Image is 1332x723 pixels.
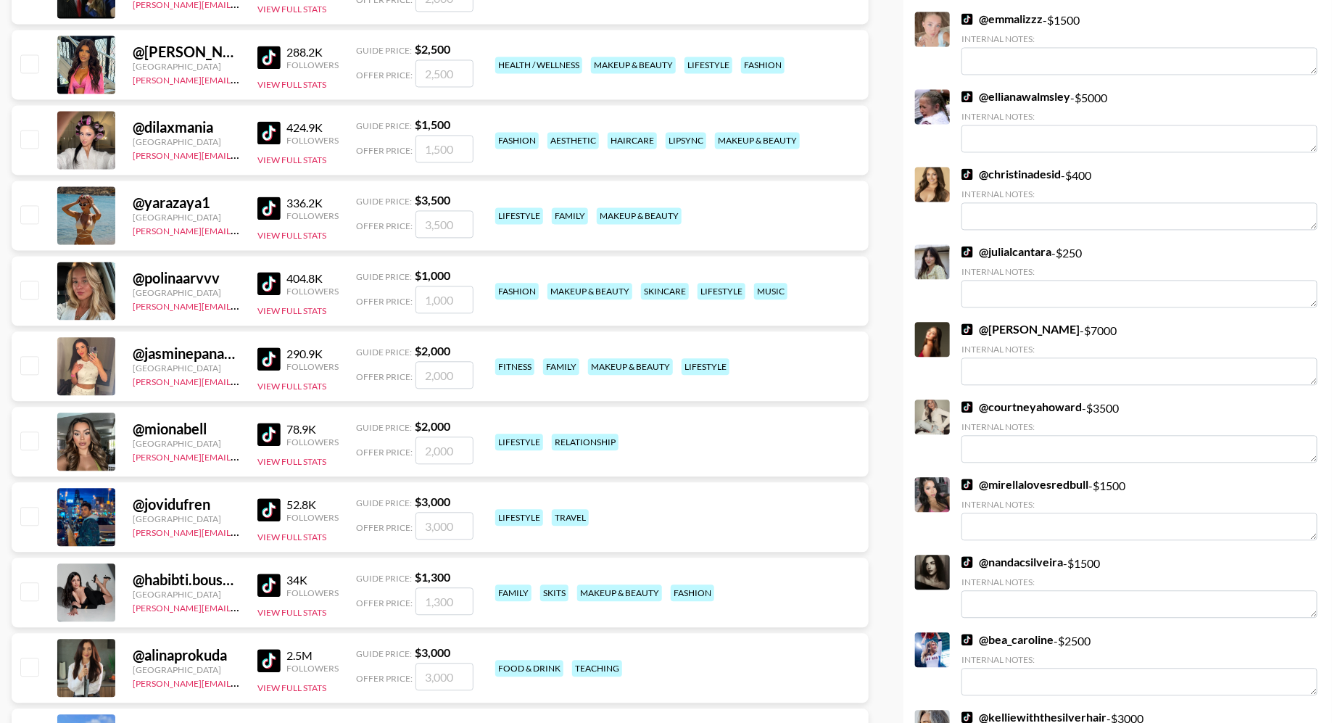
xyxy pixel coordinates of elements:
button: View Full Stats [257,682,326,693]
div: Followers [286,437,339,447]
div: @ alinaprokuda [133,646,240,664]
span: Offer Price: [356,220,413,231]
img: TikTok [961,168,973,180]
span: Offer Price: [356,447,413,458]
input: 2,500 [415,59,473,87]
div: @ [PERSON_NAME] [133,43,240,61]
img: TikTok [257,649,281,672]
a: @julialcantara [961,244,1051,259]
div: haircare [608,132,657,149]
div: 336.2K [286,196,339,210]
input: 2,000 [415,361,473,389]
div: Internal Notes: [961,266,1317,277]
a: @christinadesid [961,167,1061,181]
div: travel [552,509,589,526]
img: TikTok [257,272,281,295]
img: TikTok [961,711,973,723]
button: View Full Stats [257,305,326,316]
span: Offer Price: [356,70,413,80]
strong: $ 1,300 [415,570,450,584]
strong: $ 3,500 [415,193,450,207]
div: makeup & beauty [588,358,673,375]
span: Guide Price: [356,422,412,433]
div: 52.8K [286,497,339,512]
span: Offer Price: [356,296,413,307]
div: aesthetic [547,132,599,149]
div: - $ 400 [961,167,1317,230]
a: @mirellalovesredbull [961,477,1088,492]
div: [GEOGRAPHIC_DATA] [133,136,240,147]
div: Internal Notes: [961,111,1317,122]
span: Guide Price: [356,573,412,584]
div: 404.8K [286,271,339,286]
div: skits [540,584,568,601]
input: 3,000 [415,663,473,690]
img: TikTok [961,323,973,335]
div: family [543,358,579,375]
strong: $ 2,000 [415,419,450,433]
span: Offer Price: [356,673,413,684]
div: @ polinaarvvv [133,269,240,287]
div: fashion [495,132,539,149]
div: - $ 250 [961,244,1317,307]
div: Internal Notes: [961,577,1317,587]
div: Internal Notes: [961,189,1317,199]
a: [PERSON_NAME][EMAIL_ADDRESS][DOMAIN_NAME] [133,147,347,161]
div: [GEOGRAPHIC_DATA] [133,438,240,449]
img: TikTok [257,423,281,446]
div: fashion [741,57,785,73]
div: makeup & beauty [715,132,800,149]
div: fashion [671,584,714,601]
div: Internal Notes: [961,499,1317,510]
div: 288.2K [286,45,339,59]
div: Followers [286,210,339,221]
a: @ellianawalmsley [961,89,1070,104]
div: [GEOGRAPHIC_DATA] [133,589,240,600]
a: [PERSON_NAME][EMAIL_ADDRESS][DOMAIN_NAME] [133,524,347,538]
div: makeup & beauty [577,584,662,601]
img: TikTok [961,91,973,102]
span: Guide Price: [356,648,412,659]
div: [GEOGRAPHIC_DATA] [133,287,240,298]
a: [PERSON_NAME][EMAIL_ADDRESS][DOMAIN_NAME] [133,600,347,613]
button: View Full Stats [257,456,326,467]
div: food & drink [495,660,563,677]
div: - $ 1500 [961,555,1317,618]
a: [PERSON_NAME][EMAIL_ADDRESS][DOMAIN_NAME] [133,449,347,463]
div: music [754,283,787,299]
input: 1,500 [415,135,473,162]
div: lifestyle [495,207,543,224]
div: 424.9K [286,120,339,135]
div: lifestyle [495,434,543,450]
div: Followers [286,587,339,598]
img: TikTok [961,401,973,413]
span: Guide Price: [356,45,412,56]
div: family [552,207,588,224]
div: @ yarazaya1 [133,194,240,212]
div: Followers [286,135,339,146]
div: makeup & beauty [547,283,632,299]
img: TikTok [961,556,973,568]
span: Offer Price: [356,371,413,382]
div: Followers [286,663,339,674]
button: View Full Stats [257,79,326,90]
div: fitness [495,358,534,375]
strong: $ 2,000 [415,344,450,358]
div: makeup & beauty [591,57,676,73]
a: [PERSON_NAME][EMAIL_ADDRESS][DOMAIN_NAME] [133,373,347,387]
input: 3,000 [415,512,473,540]
div: lifestyle [682,358,729,375]
strong: $ 2,500 [415,42,450,56]
div: lifestyle [698,283,745,299]
img: TikTok [257,498,281,521]
div: - $ 1500 [961,477,1317,540]
a: [PERSON_NAME][EMAIL_ADDRESS][DOMAIN_NAME] [133,675,347,689]
a: @nandacsilveira [961,555,1063,569]
a: @emmalizzz [961,12,1043,26]
div: health / wellness [495,57,582,73]
a: @courtneyahoward [961,400,1082,414]
div: [GEOGRAPHIC_DATA] [133,61,240,72]
img: TikTok [961,479,973,490]
a: @[PERSON_NAME] [961,322,1080,336]
div: - $ 5000 [961,89,1317,152]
